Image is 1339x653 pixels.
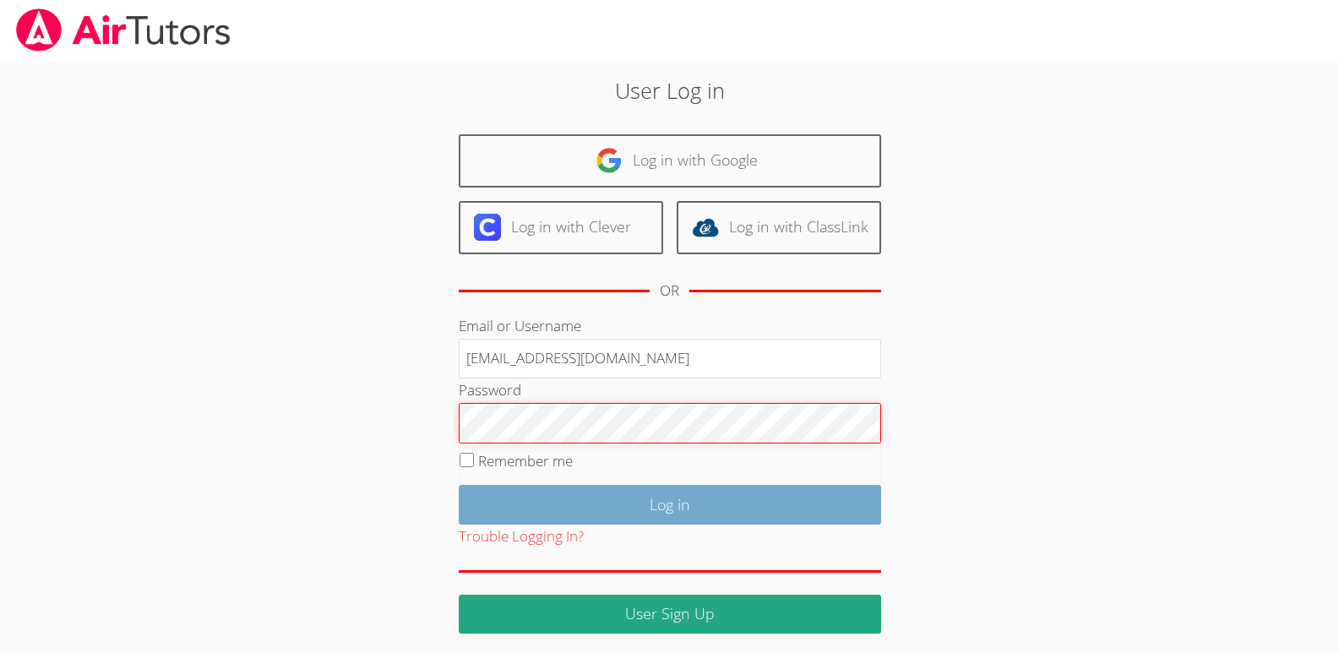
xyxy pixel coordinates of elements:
a: User Sign Up [459,595,881,634]
a: Log in with Google [459,134,881,188]
h2: User Log in [308,74,1031,106]
img: airtutors_banner-c4298cdbf04f3fff15de1276eac7730deb9818008684d7c2e4769d2f7ddbe033.png [14,8,232,52]
a: Log in with Clever [459,201,663,254]
label: Remember me [478,451,573,471]
label: Password [459,380,521,400]
img: clever-logo-6eab21bc6e7a338710f1a6ff85c0baf02591cd810cc4098c63d3a4b26e2feb20.svg [474,214,501,241]
a: Log in with ClassLink [677,201,881,254]
img: google-logo-50288ca7cdecda66e5e0955fdab243c47b7ad437acaf1139b6f446037453330a.svg [596,147,623,174]
img: classlink-logo-d6bb404cc1216ec64c9a2012d9dc4662098be43eaf13dc465df04b49fa7ab582.svg [692,214,719,241]
div: OR [660,279,679,303]
input: Log in [459,485,881,525]
button: Trouble Logging In? [459,525,584,549]
label: Email or Username [459,316,581,335]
